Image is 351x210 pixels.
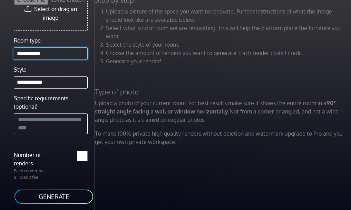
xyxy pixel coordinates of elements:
label: Number of renders [10,151,51,167]
li: Choose the amount of renders you want to generate. Each render costs 1 credit. [106,49,346,57]
label: Room type [14,36,41,45]
li: Select the style of your room. [106,40,346,49]
p: To make 100% private high quality renders without deletion and watermark upgrade to Pro and you g... [91,129,350,146]
button: GENERATE [14,189,94,204]
li: Upload a picture of the space you want to renovate. Further instructions of what the image should... [106,7,346,24]
li: Generate your render! [106,57,346,65]
li: Select what kind of room we are renovating. This will help the platform place the furniture you w... [106,24,346,40]
label: Specific requirements (optional) [14,94,88,111]
label: Style [14,65,27,74]
p: Each render has a 1 credit fee [10,167,51,181]
h5: Type of photo [91,88,350,96]
p: Upload a photo of your current room. For best results make sure it shows the entire room in a Not... [91,99,350,124]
